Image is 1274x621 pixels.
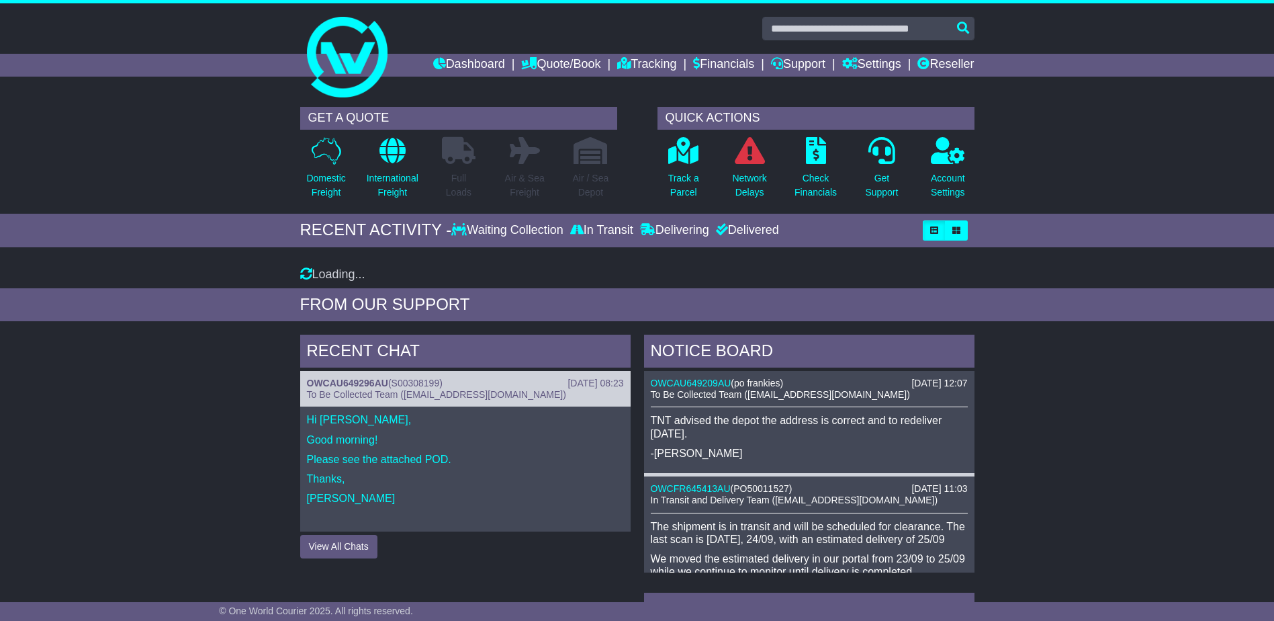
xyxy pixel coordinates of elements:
[307,413,624,426] p: Hi [PERSON_NAME],
[367,171,418,200] p: International Freight
[931,171,965,200] p: Account Settings
[433,54,505,77] a: Dashboard
[911,483,967,495] div: [DATE] 11:03
[307,453,624,466] p: Please see the attached POD.
[732,171,766,200] p: Network Delays
[651,552,968,578] p: We moved the estimated delivery in our portal from 23/09 to 25/09 while we continue to monitor un...
[668,171,699,200] p: Track a Parcel
[219,606,413,616] span: © One World Courier 2025. All rights reserved.
[300,295,974,315] div: FROM OUR SUPPORT
[771,54,825,77] a: Support
[521,54,600,77] a: Quote/Book
[442,171,475,200] p: Full Loads
[651,483,968,495] div: ( )
[573,171,609,200] p: Air / Sea Depot
[644,335,974,371] div: NOTICE BOARD
[300,535,377,558] button: View All Chats
[651,447,968,460] p: -[PERSON_NAME]
[306,171,345,200] p: Domestic Freight
[713,223,779,238] div: Delivered
[930,136,966,207] a: AccountSettings
[911,378,967,389] div: [DATE] 12:07
[300,220,452,240] div: RECENT ACTIVITY -
[300,335,631,371] div: RECENT CHAT
[651,389,910,400] span: To Be Collected Team ([EMAIL_ADDRESS][DOMAIN_NAME])
[307,433,624,446] p: Good morning!
[651,495,938,505] span: In Transit and Delivery Team ([EMAIL_ADDRESS][DOMAIN_NAME])
[864,136,899,207] a: GetSupport
[657,107,974,130] div: QUICK ACTIONS
[651,483,731,494] a: OWCFR645413AU
[307,492,624,505] p: [PERSON_NAME]
[651,378,731,388] a: OWCAU649209AU
[307,378,624,389] div: ( )
[794,136,837,207] a: CheckFinancials
[307,389,566,400] span: To Be Collected Team ([EMAIL_ADDRESS][DOMAIN_NAME])
[651,378,968,389] div: ( )
[731,136,767,207] a: NetworkDelays
[567,378,623,389] div: [DATE] 08:23
[733,483,789,494] span: PO50011527
[651,520,968,546] p: The shipment is in transit and will be scheduled for clearance. The last scan is [DATE], 24/09, w...
[794,171,837,200] p: Check Financials
[307,472,624,485] p: Thanks,
[637,223,713,238] div: Delivering
[651,414,968,440] p: TNT advised the depot the address is correct and to redeliver [DATE].
[366,136,419,207] a: InternationalFreight
[567,223,637,238] div: In Transit
[842,54,901,77] a: Settings
[865,171,898,200] p: Get Support
[734,378,780,388] span: po frankies
[451,223,566,238] div: Waiting Collection
[306,136,346,207] a: DomesticFreight
[917,54,974,77] a: Reseller
[307,378,388,388] a: OWCAU649296AU
[300,267,974,282] div: Loading...
[392,378,440,388] span: S00308199
[668,136,700,207] a: Track aParcel
[617,54,676,77] a: Tracking
[693,54,754,77] a: Financials
[505,171,545,200] p: Air & Sea Freight
[300,107,617,130] div: GET A QUOTE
